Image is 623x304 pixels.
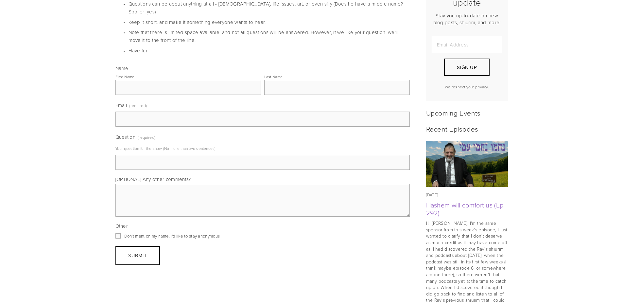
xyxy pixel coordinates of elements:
span: Name [115,65,129,72]
span: (required) [129,101,147,110]
button: Sign Up [444,59,489,76]
span: Submit [128,252,147,259]
p: Note that there is limited space available, and not all questions will be answered. However, if w... [129,28,410,44]
span: Don't mention my name, I'd like to stay anonymous [124,233,220,239]
h2: Recent Episodes [426,125,508,133]
button: SubmitSubmit [115,246,160,265]
img: Hashem will comfort us (Ep. 292) [426,141,508,187]
span: Question [115,134,135,140]
input: Don't mention my name, I'd like to stay anonymous [115,233,121,239]
span: Email [115,102,127,109]
h2: Upcoming Events [426,109,508,117]
span: (required) [138,133,155,142]
p: Your question for the show (No more than two sentences) [115,143,410,153]
time: [DATE] [426,192,438,198]
p: Keep it short, and make it something everyone wants to hear. [129,18,410,26]
div: Last Name [264,74,283,80]
input: Email Address [432,36,502,53]
p: We respect your privacy. [432,84,502,90]
div: First Name [115,74,135,80]
span: Other [115,223,128,229]
span: [OPTIONAL] Any other comments? [115,176,191,183]
p: Have fun! [129,47,410,55]
a: Hashem will comfort us (Ep. 292) [426,200,505,217]
span: Sign Up [457,64,477,71]
p: Stay you up-to-date on new blog posts, shiurim, and more! [432,12,502,26]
